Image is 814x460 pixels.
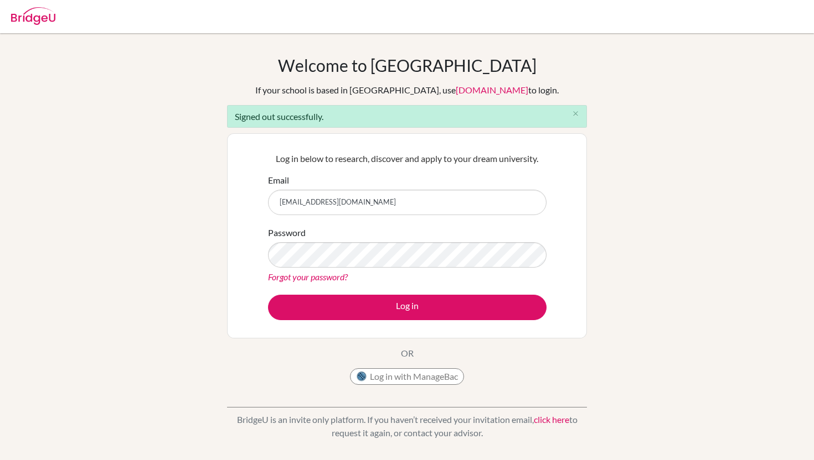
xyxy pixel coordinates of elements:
button: Log in with ManageBac [350,368,464,385]
i: close [571,109,580,118]
div: Signed out successfully. [227,105,587,128]
button: Close [564,106,586,122]
div: If your school is based in [GEOGRAPHIC_DATA], use to login. [255,83,559,97]
p: OR [401,347,414,360]
a: click here [534,414,569,425]
p: BridgeU is an invite only platform. If you haven’t received your invitation email, to request it ... [227,413,587,440]
a: Forgot your password? [268,271,348,282]
a: [DOMAIN_NAME] [456,85,528,95]
h1: Welcome to [GEOGRAPHIC_DATA] [278,55,537,75]
label: Password [268,226,306,239]
button: Log in [268,295,547,320]
img: Bridge-U [11,7,55,25]
label: Email [268,174,289,187]
p: Log in below to research, discover and apply to your dream university. [268,152,547,165]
